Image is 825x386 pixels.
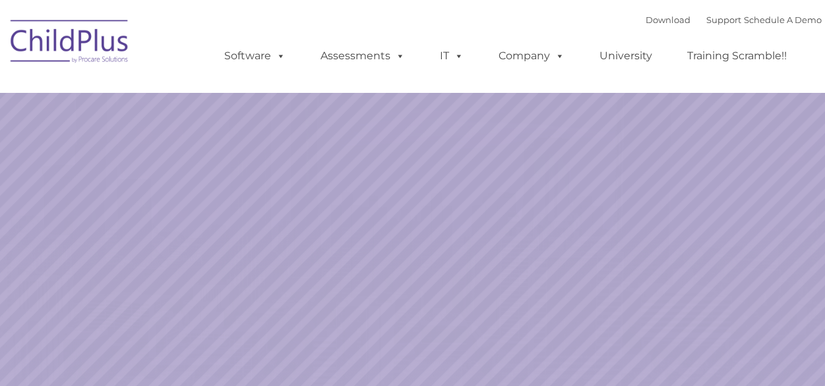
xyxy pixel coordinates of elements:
font: | [646,14,822,25]
a: Software [211,43,299,69]
a: Learn More [561,246,697,282]
a: Support [706,14,741,25]
a: University [586,43,665,69]
a: Training Scramble!! [674,43,800,69]
a: Company [485,43,578,69]
a: Download [646,14,690,25]
a: Schedule A Demo [744,14,822,25]
a: Assessments [307,43,418,69]
img: ChildPlus by Procare Solutions [4,11,136,76]
a: IT [427,43,477,69]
